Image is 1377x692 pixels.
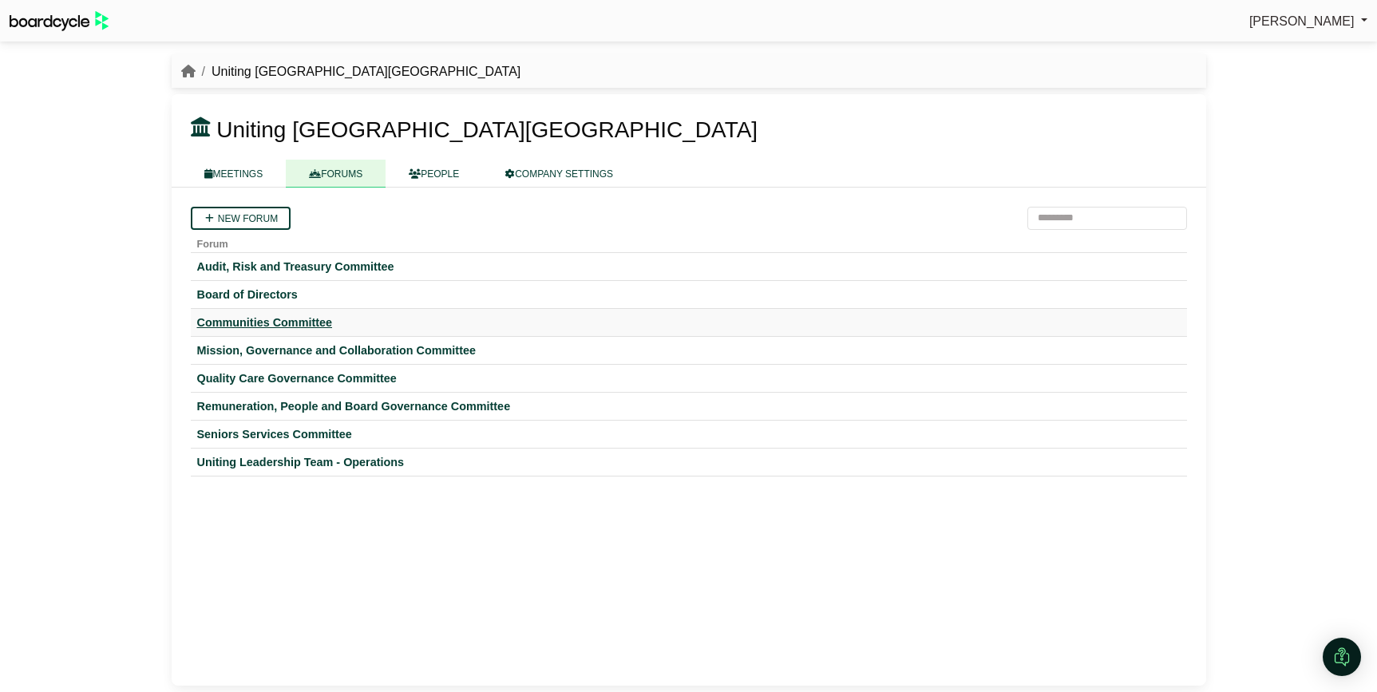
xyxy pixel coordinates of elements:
a: MEETINGS [181,160,287,188]
span: [PERSON_NAME] [1249,14,1355,28]
nav: breadcrumb [181,61,521,82]
span: Uniting [GEOGRAPHIC_DATA][GEOGRAPHIC_DATA] [216,117,758,142]
a: Seniors Services Committee [197,427,1181,441]
a: New forum [191,207,291,230]
a: Board of Directors [197,287,1181,302]
img: BoardcycleBlackGreen-aaafeed430059cb809a45853b8cf6d952af9d84e6e89e1f1685b34bfd5cb7d64.svg [10,11,109,31]
a: Remuneration, People and Board Governance Committee [197,399,1181,413]
a: Quality Care Governance Committee [197,371,1181,386]
a: FORUMS [286,160,386,188]
a: COMPANY SETTINGS [482,160,636,188]
a: Communities Committee [197,315,1181,330]
a: Audit, Risk and Treasury Committee [197,259,1181,274]
a: [PERSON_NAME] [1249,11,1367,32]
div: Open Intercom Messenger [1323,638,1361,676]
th: Forum [191,230,1187,253]
a: PEOPLE [386,160,482,188]
a: Uniting Leadership Team - Operations [197,455,1181,469]
a: Mission, Governance and Collaboration Committee [197,343,1181,358]
li: Uniting [GEOGRAPHIC_DATA][GEOGRAPHIC_DATA] [196,61,521,82]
